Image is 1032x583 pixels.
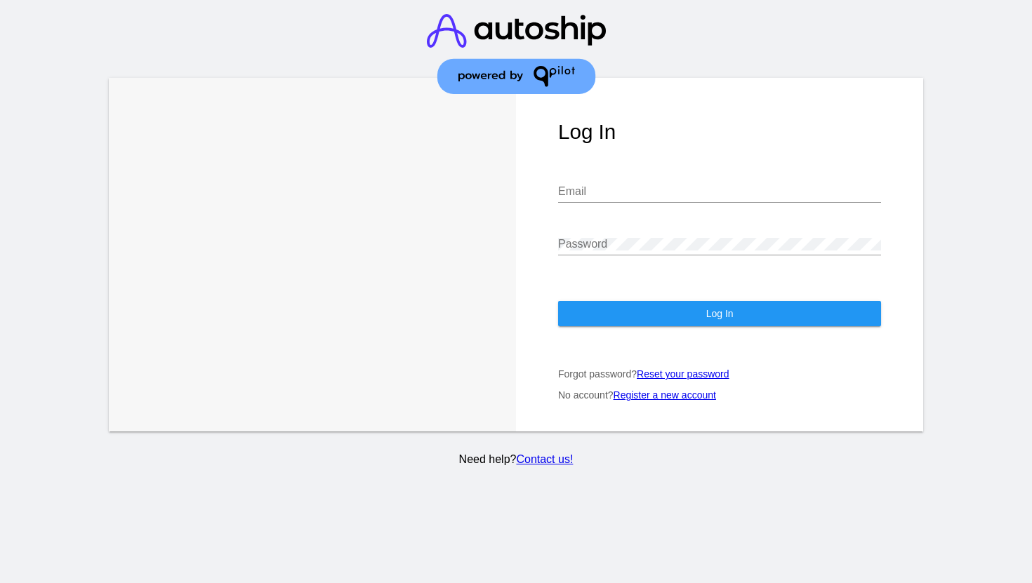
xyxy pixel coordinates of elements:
[558,389,881,401] p: No account?
[558,120,881,144] h1: Log In
[106,453,926,466] p: Need help?
[637,368,729,380] a: Reset your password
[558,368,881,380] p: Forgot password?
[516,453,573,465] a: Contact us!
[706,308,734,319] span: Log In
[614,389,716,401] a: Register a new account
[558,185,881,198] input: Email
[558,301,881,326] button: Log In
